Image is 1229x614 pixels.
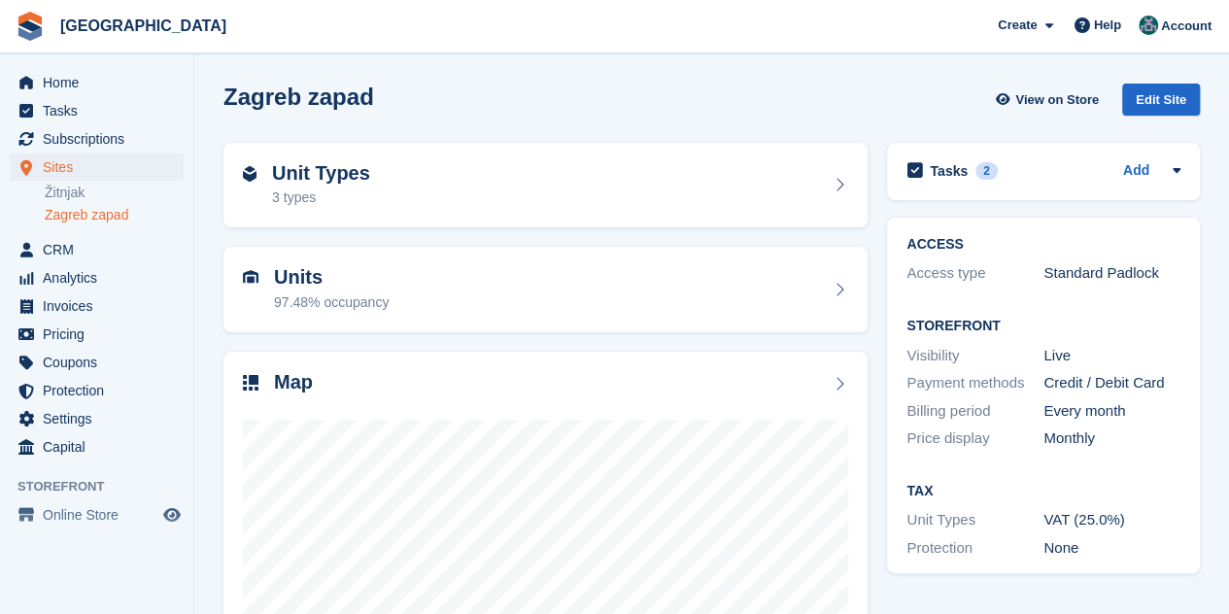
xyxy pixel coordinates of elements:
[45,184,184,202] a: Žitnjak
[43,349,159,376] span: Coupons
[223,247,868,332] a: Units 97.48% occupancy
[43,153,159,181] span: Sites
[1122,84,1200,123] a: Edit Site
[43,405,159,432] span: Settings
[272,188,370,208] div: 3 types
[43,69,159,96] span: Home
[52,10,234,42] a: [GEOGRAPHIC_DATA]
[906,319,1180,334] h2: Storefront
[993,84,1107,116] a: View on Store
[10,125,184,153] a: menu
[998,16,1037,35] span: Create
[1043,372,1180,394] div: Credit / Debit Card
[1094,16,1121,35] span: Help
[906,237,1180,253] h2: ACCESS
[272,162,370,185] h2: Unit Types
[10,321,184,348] a: menu
[274,292,389,313] div: 97.48% occupancy
[1043,509,1180,531] div: VAT (25.0%)
[43,292,159,320] span: Invoices
[906,372,1043,394] div: Payment methods
[243,270,258,284] img: unit-icn-7be61d7bf1b0ce9d3e12c5938cc71ed9869f7b940bace4675aadf7bd6d80202e.svg
[10,433,184,460] a: menu
[906,427,1043,450] div: Price display
[43,125,159,153] span: Subscriptions
[906,400,1043,423] div: Billing period
[1161,17,1212,36] span: Account
[906,509,1043,531] div: Unit Types
[10,236,184,263] a: menu
[43,501,159,529] span: Online Store
[43,321,159,348] span: Pricing
[160,503,184,527] a: Preview store
[223,143,868,228] a: Unit Types 3 types
[1043,427,1180,450] div: Monthly
[906,484,1180,499] h2: Tax
[16,12,45,41] img: stora-icon-8386f47178a22dfd0bd8f6a31ec36ba5ce8667c1dd55bd0f319d3a0aa187defe.svg
[906,262,1043,285] div: Access type
[223,84,374,110] h2: Zagreb zapad
[1043,345,1180,367] div: Live
[43,433,159,460] span: Capital
[45,206,184,224] a: Zagreb zapad
[1123,160,1149,183] a: Add
[975,162,998,180] div: 2
[10,377,184,404] a: menu
[10,405,184,432] a: menu
[906,345,1043,367] div: Visibility
[930,162,968,180] h2: Tasks
[17,477,193,496] span: Storefront
[1015,90,1099,110] span: View on Store
[10,292,184,320] a: menu
[10,69,184,96] a: menu
[906,537,1043,560] div: Protection
[1122,84,1200,116] div: Edit Site
[43,236,159,263] span: CRM
[10,349,184,376] a: menu
[43,264,159,291] span: Analytics
[10,501,184,529] a: menu
[1139,16,1158,35] img: Željko Gobac
[10,264,184,291] a: menu
[274,266,389,289] h2: Units
[1043,537,1180,560] div: None
[274,371,313,393] h2: Map
[10,97,184,124] a: menu
[1043,262,1180,285] div: Standard Padlock
[243,375,258,391] img: map-icn-33ee37083ee616e46c38cad1a60f524a97daa1e2b2c8c0bc3eb3415660979fc1.svg
[43,97,159,124] span: Tasks
[243,166,256,182] img: unit-type-icn-2b2737a686de81e16bb02015468b77c625bbabd49415b5ef34ead5e3b44a266d.svg
[1043,400,1180,423] div: Every month
[10,153,184,181] a: menu
[43,377,159,404] span: Protection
